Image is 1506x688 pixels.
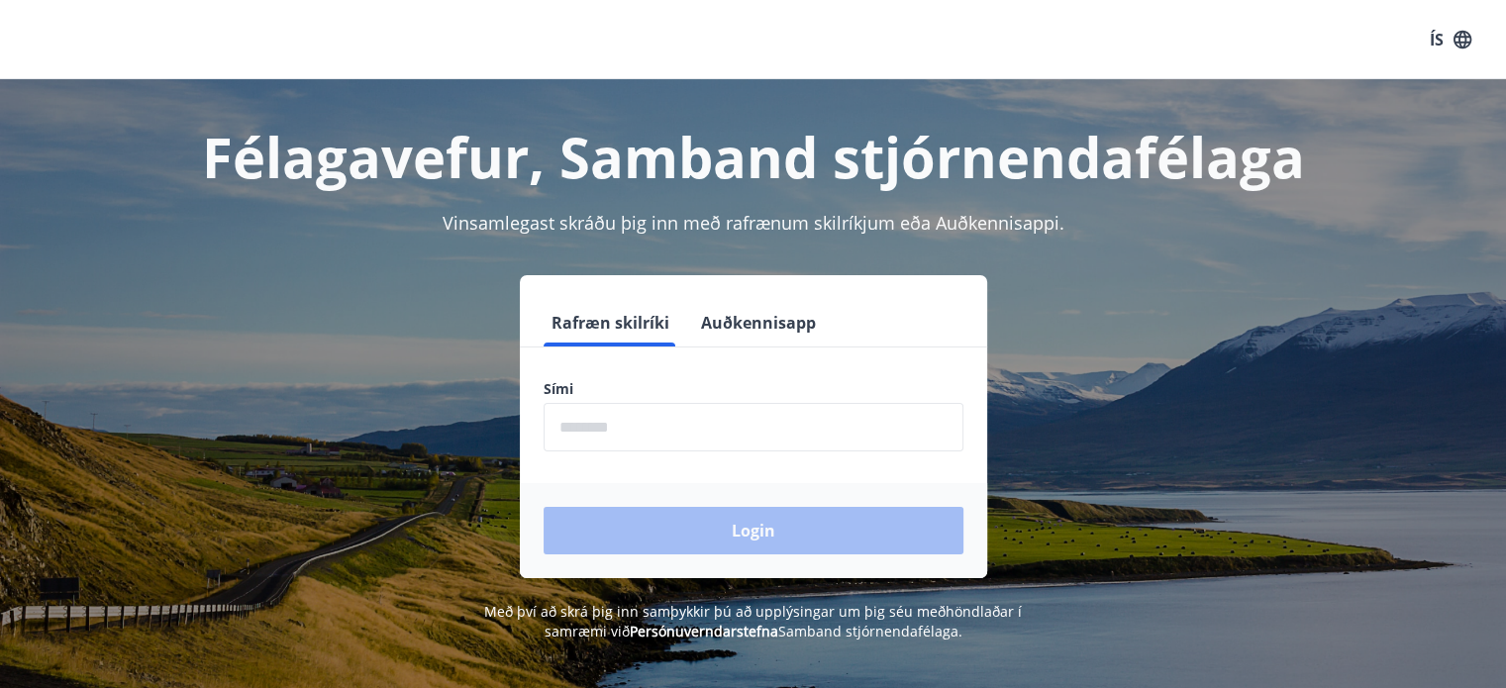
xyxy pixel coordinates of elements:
[630,622,778,640] a: Persónuverndarstefna
[484,602,1022,640] span: Með því að skrá þig inn samþykkir þú að upplýsingar um þig séu meðhöndlaðar í samræmi við Samband...
[544,299,677,346] button: Rafræn skilríki
[443,211,1064,235] span: Vinsamlegast skráðu þig inn með rafrænum skilríkjum eða Auðkennisappi.
[544,379,963,399] label: Sími
[1419,22,1482,57] button: ÍS
[64,119,1443,194] h1: Félagavefur, Samband stjórnendafélaga
[693,299,824,346] button: Auðkennisapp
